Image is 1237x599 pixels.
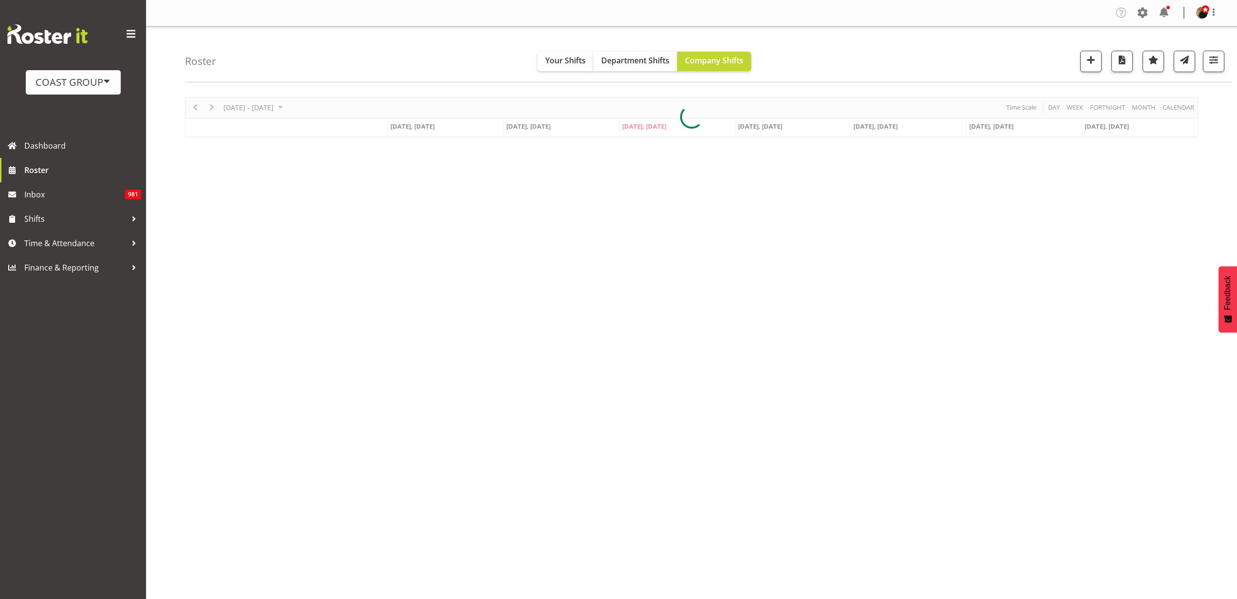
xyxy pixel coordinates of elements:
button: Company Shifts [677,52,751,71]
h4: Roster [185,56,216,67]
img: micah-hetrick73ebaf9e9aacd948a3fc464753b70555.png [1196,7,1208,19]
div: COAST GROUP [36,75,111,90]
span: Shifts [24,212,127,226]
span: 981 [125,190,141,199]
span: Time & Attendance [24,236,127,251]
button: Your Shifts [537,52,593,71]
span: Feedback [1223,276,1232,310]
span: Your Shifts [545,55,586,66]
button: Filter Shifts [1203,51,1224,72]
button: Feedback - Show survey [1219,266,1237,332]
span: Roster [24,163,141,177]
button: Add a new shift [1080,51,1102,72]
span: Department Shifts [601,55,669,66]
button: Department Shifts [593,52,677,71]
span: Company Shifts [685,55,743,66]
button: Highlight an important date within the roster. [1143,51,1164,72]
span: Inbox [24,187,125,202]
button: Send a list of all shifts for the selected filtered period to all rostered employees. [1174,51,1195,72]
span: Finance & Reporting [24,260,127,275]
img: Rosterit website logo [7,24,88,44]
span: Dashboard [24,138,141,153]
button: Download a PDF of the roster according to the set date range. [1111,51,1133,72]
